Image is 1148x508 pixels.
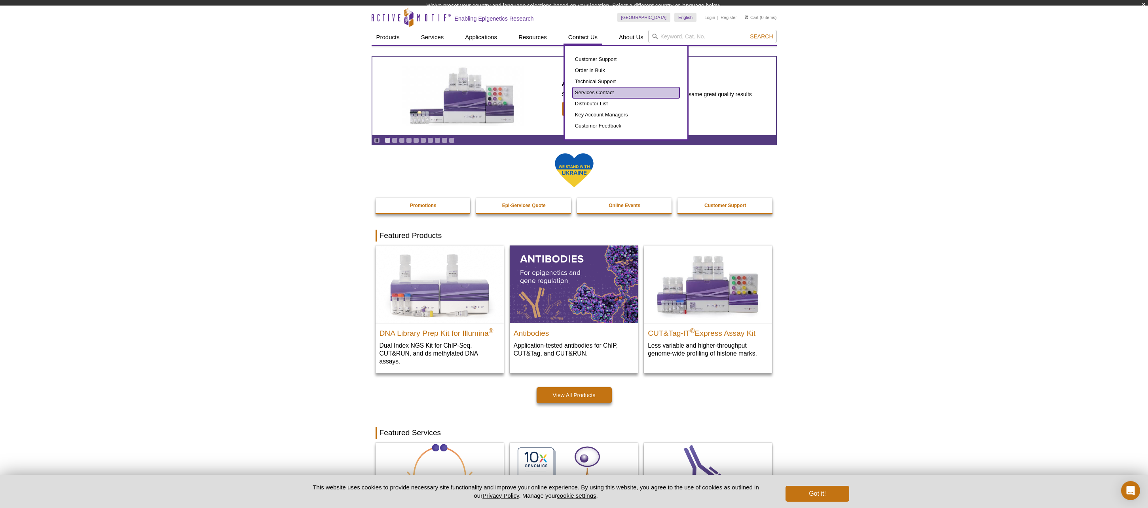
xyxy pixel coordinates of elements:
[376,245,504,373] a: DNA Library Prep Kit for Illumina DNA Library Prep Kit for Illumina® Dual Index NGS Kit for ChIP-...
[690,327,695,334] sup: ®
[617,13,671,22] a: [GEOGRAPHIC_DATA]
[573,54,679,65] a: Customer Support
[299,483,773,500] p: This website uses cookies to provide necessary site functionality and improve your online experie...
[1121,481,1140,500] div: Open Intercom Messenger
[573,87,679,98] a: Services Contact
[372,30,404,45] a: Products
[562,102,608,116] span: Learn More
[442,137,448,143] a: Go to slide 9
[557,492,596,499] button: cookie settings
[648,30,777,43] input: Keyword, Cat. No.
[573,120,679,131] a: Customer Feedback
[721,15,737,20] a: Register
[514,30,552,45] a: Resources
[510,245,638,323] img: All Antibodies
[372,57,776,135] a: ATAC-Seq Express Kit ATAC-Seq Express Kit Simplified, faster ATAC-Seq workflow delivering the sam...
[745,15,759,20] a: Cart
[460,30,502,45] a: Applications
[786,486,849,502] button: Got it!
[435,137,440,143] a: Go to slide 8
[704,203,746,208] strong: Customer Support
[614,30,648,45] a: About Us
[502,203,546,208] strong: Epi-Services Quote
[376,245,504,323] img: DNA Library Prep Kit for Illumina
[748,33,775,40] button: Search
[372,57,776,135] article: ATAC-Seq Express Kit
[648,325,768,337] h2: CUT&Tag-IT Express Assay Kit
[644,245,772,323] img: CUT&Tag-IT® Express Assay Kit
[717,13,719,22] li: |
[427,137,433,143] a: Go to slide 7
[750,33,773,40] span: Search
[562,76,752,88] h2: ATAC-Seq Express Kit
[745,13,777,22] li: (0 items)
[416,30,449,45] a: Services
[376,230,773,242] h2: Featured Products
[380,341,500,365] p: Dual Index NGS Kit for ChIP-Seq, CUT&RUN, and ds methylated DNA assays.
[374,137,380,143] a: Toggle autoplay
[449,137,455,143] a: Go to slide 10
[398,66,528,126] img: ATAC-Seq Express Kit
[573,109,679,120] a: Key Account Managers
[380,325,500,337] h2: DNA Library Prep Kit for Illumina
[385,137,391,143] a: Go to slide 1
[704,15,715,20] a: Login
[562,91,752,98] p: Simplified, faster ATAC-Seq workflow delivering the same great quality results
[577,198,673,213] a: Online Events
[482,492,519,499] a: Privacy Policy
[573,98,679,109] a: Distributor List
[609,203,640,208] strong: Online Events
[554,152,594,188] img: We Stand With Ukraine
[420,137,426,143] a: Go to slide 6
[376,427,773,439] h2: Featured Services
[376,198,471,213] a: Promotions
[410,203,436,208] strong: Promotions
[514,325,634,337] h2: Antibodies
[455,15,534,22] h2: Enabling Epigenetics Research
[745,15,748,19] img: Your Cart
[489,327,493,334] sup: ®
[573,65,679,76] a: Order in Bulk
[648,341,768,358] p: Less variable and higher-throughput genome-wide profiling of histone marks​.
[514,341,634,358] p: Application-tested antibodies for ChIP, CUT&Tag, and CUT&RUN.
[413,137,419,143] a: Go to slide 5
[392,137,398,143] a: Go to slide 2
[406,137,412,143] a: Go to slide 4
[677,198,773,213] a: Customer Support
[399,137,405,143] a: Go to slide 3
[537,387,612,403] a: View All Products
[644,245,772,365] a: CUT&Tag-IT® Express Assay Kit CUT&Tag-IT®Express Assay Kit Less variable and higher-throughput ge...
[674,13,696,22] a: English
[476,198,572,213] a: Epi-Services Quote
[564,30,602,45] a: Contact Us
[510,245,638,365] a: All Antibodies Antibodies Application-tested antibodies for ChIP, CUT&Tag, and CUT&RUN.
[573,76,679,87] a: Technical Support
